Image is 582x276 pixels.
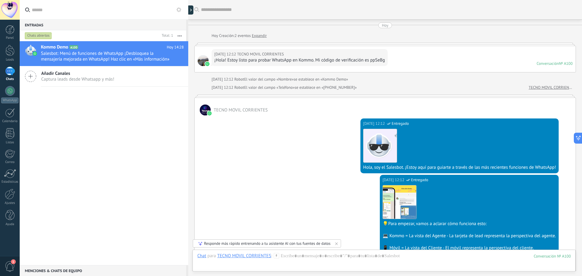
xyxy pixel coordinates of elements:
div: [DATE] 12:12 [212,85,234,91]
span: El valor del campo «Nombre» [244,76,293,82]
div: Total: 1 [159,33,173,39]
span: Salesbot: Menú de funciones de WhatsApp ¡Desbloquea la mensajería mejorada en WhatsApp! Haz clic ... [41,51,172,62]
img: waba.svg [207,111,212,115]
div: Listas [1,141,19,145]
div: № A100 [559,61,573,66]
img: 21393d78-9a19-45d3-967c-5abce833185e [383,185,416,219]
div: [DATE] 12:12 [212,76,234,82]
span: 2 eventos [235,33,251,39]
span: Entregado [392,121,409,127]
div: Mostrar [187,5,193,15]
span: El valor del campo «Teléfono» [244,85,295,91]
span: Kommo Demo [41,44,68,50]
a: Kommo Demo A100 Hoy 14:28 Salesbot: Menú de funciones de WhatsApp ¡Desbloquea la mensajería mejor... [20,41,188,66]
button: Más [173,30,186,41]
div: Hoy [382,22,389,28]
img: waba.svg [205,62,209,66]
span: TECNO MOVIL CORRIENTES [198,55,209,66]
div: Leads [1,58,19,62]
div: Creación: [212,33,267,39]
div: 📱 Móvil = La vista del Cliente - El móvil representa la perspectiva del cliente. [383,245,556,251]
div: Ajustes [1,201,19,205]
span: Robot [234,77,244,82]
a: Expandir [252,33,267,39]
span: TECNO MOVIL CORRIENTES [200,105,211,115]
div: Panel [1,36,19,40]
div: 100 [534,254,571,259]
img: 183.png [363,129,397,162]
span: Captura leads desde Whatsapp y más! [41,76,114,82]
span: se establece en «Kommo Demo» [294,76,348,82]
div: Conversación [537,61,559,66]
span: Añadir Canales [41,71,114,76]
span: TECNO MOVIL CORRIENTES [214,107,268,113]
div: Chats abiertos [25,32,52,39]
div: Hoy [212,33,219,39]
div: Estadísticas [1,180,19,184]
span: : [271,253,272,259]
span: Entregado [411,177,428,183]
span: Hoy 14:28 [167,44,184,50]
div: Correo [1,160,19,164]
span: se establece en «[PHONE_NUMBER]» [295,85,357,91]
div: [DATE] 12:12 [363,121,386,127]
span: A100 [69,45,78,49]
span: para [207,253,216,259]
a: TECNO MOVIL CORRIENTES [529,85,573,91]
div: 💡Para empezar, vamos a aclarar cómo funciona esto: [383,221,556,227]
div: Ayuda [1,222,19,226]
span: 1 [11,259,16,264]
div: ¡Hola! Estoy listo para probar WhatsApp en Kommo. Mi código de verificación es ppSeBg [214,57,385,63]
img: waba.svg [33,52,37,56]
div: Entradas [20,19,186,30]
div: WhatsApp [1,98,18,103]
span: TECNO MOVIL CORRIENTES [237,51,284,57]
span: Robot [234,85,244,90]
div: Chats [1,77,19,81]
div: 💻 Kommo = La vista del Agente - La tarjeta de lead representa la perspectiva del agente. [383,233,556,239]
div: [DATE] 12:12 [383,177,405,183]
div: TECNO MOVIL CORRIENTES [217,253,271,258]
div: Responde más rápido entrenando a tu asistente AI con tus fuentes de datos [204,241,330,246]
div: Menciones & Chats de equipo [20,265,186,276]
div: [DATE] 12:12 [214,51,237,57]
div: Calendario [1,119,19,123]
div: Hola, soy el Salesbot. ¡Estoy aquí para guiarte a través de las más recientes funciones de WhatsApp! [363,165,556,171]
